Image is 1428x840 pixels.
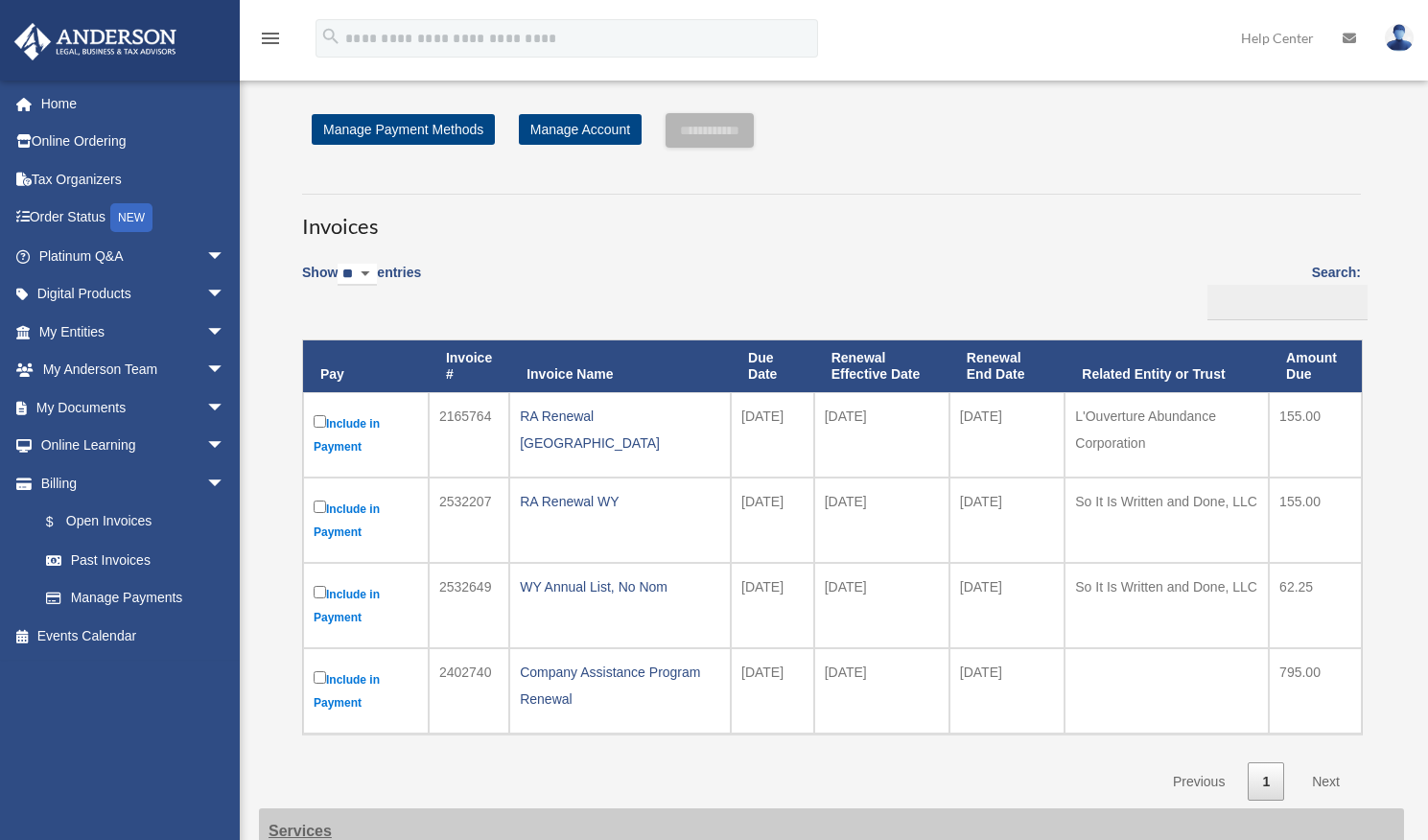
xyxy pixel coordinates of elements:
span: arrow_drop_down [206,237,245,276]
td: [DATE] [731,563,814,648]
i: menu [259,27,282,50]
td: 2532649 [429,563,509,648]
td: [DATE] [949,563,1065,648]
th: Pay: activate to sort column descending [303,340,429,392]
td: 2532207 [429,478,509,563]
td: [DATE] [814,392,949,478]
strong: Services [269,823,332,839]
th: Due Date: activate to sort column ascending [731,340,814,392]
a: My Entitiesarrow_drop_down [13,313,254,351]
a: Past Invoices [27,541,245,579]
a: Events Calendar [13,617,254,655]
a: My Anderson Teamarrow_drop_down [13,351,254,389]
a: Order StatusNEW [13,198,254,238]
label: Include in Payment [314,411,418,458]
td: [DATE] [731,478,814,563]
td: 2165764 [429,392,509,478]
a: Home [13,84,254,123]
span: arrow_drop_down [206,275,245,315]
th: Renewal Effective Date: activate to sort column ascending [814,340,949,392]
th: Amount Due: activate to sort column ascending [1269,340,1362,392]
td: 2402740 [429,648,509,734]
input: Include in Payment [314,415,326,428]
td: [DATE] [949,392,1065,478]
td: L'Ouverture Abundance Corporation [1065,392,1269,478]
input: Search: [1207,285,1368,321]
td: [DATE] [949,478,1065,563]
td: 62.25 [1269,563,1362,648]
span: arrow_drop_down [206,388,245,428]
td: [DATE] [814,478,949,563]
th: Invoice #: activate to sort column ascending [429,340,509,392]
td: 155.00 [1269,392,1362,478]
a: Next [1298,762,1354,802]
div: RA Renewal WY [520,488,720,515]
a: My Documentsarrow_drop_down [13,388,254,427]
td: [DATE] [814,563,949,648]
img: Anderson Advisors Platinum Portal [9,23,182,60]
a: Digital Productsarrow_drop_down [13,275,254,314]
a: Previous [1159,762,1239,802]
span: arrow_drop_down [206,427,245,466]
td: [DATE] [814,648,949,734]
a: Tax Organizers [13,160,254,198]
span: arrow_drop_down [206,464,245,503]
a: Online Ordering [13,123,254,161]
td: [DATE] [731,648,814,734]
div: WY Annual List, No Nom [520,573,720,600]
select: Showentries [338,264,377,286]
div: NEW [110,203,152,232]
td: So It Is Written and Done, LLC [1065,563,1269,648]
a: Platinum Q&Aarrow_drop_down [13,237,254,275]
label: Include in Payment [314,582,418,629]
div: Company Assistance Program Renewal [520,659,720,712]
a: Manage Account [519,114,642,145]
input: Include in Payment [314,671,326,684]
i: search [320,26,341,47]
img: User Pic [1385,24,1414,52]
td: [DATE] [949,648,1065,734]
label: Show entries [302,261,421,305]
a: Billingarrow_drop_down [13,464,245,502]
div: RA Renewal [GEOGRAPHIC_DATA] [520,403,720,456]
a: Manage Payment Methods [312,114,495,145]
h3: Invoices [302,194,1361,242]
td: 795.00 [1269,648,1362,734]
input: Include in Payment [314,501,326,513]
a: Online Learningarrow_drop_down [13,427,254,465]
label: Include in Payment [314,667,418,714]
span: arrow_drop_down [206,313,245,352]
a: $Open Invoices [27,502,235,542]
th: Invoice Name: activate to sort column ascending [509,340,731,392]
span: $ [57,510,66,534]
a: Manage Payments [27,579,245,618]
span: arrow_drop_down [206,351,245,390]
input: Include in Payment [314,586,326,598]
a: 1 [1248,762,1284,802]
td: So It Is Written and Done, LLC [1065,478,1269,563]
label: Search: [1201,261,1361,320]
td: [DATE] [731,392,814,478]
td: 155.00 [1269,478,1362,563]
label: Include in Payment [314,497,418,544]
th: Renewal End Date: activate to sort column ascending [949,340,1065,392]
th: Related Entity or Trust: activate to sort column ascending [1065,340,1269,392]
a: menu [259,34,282,50]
